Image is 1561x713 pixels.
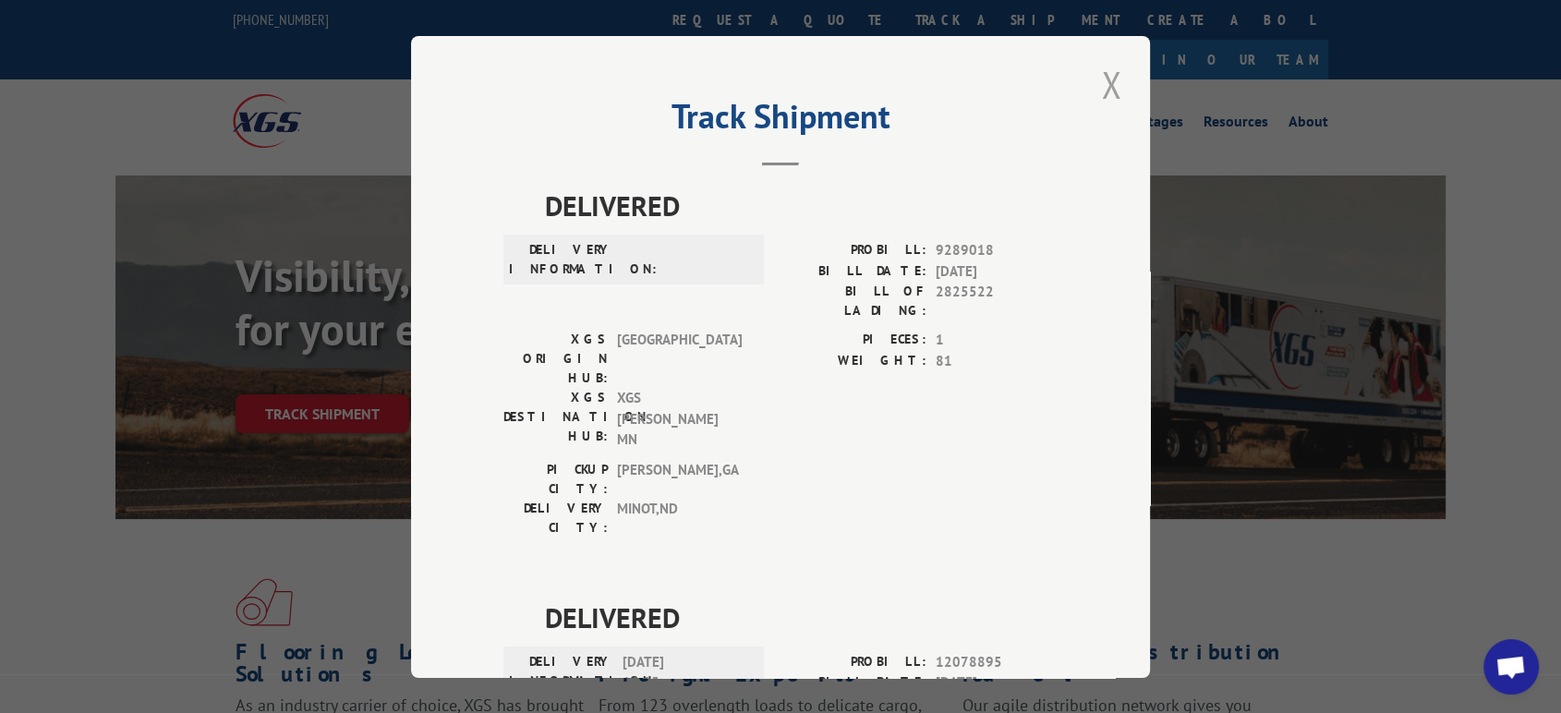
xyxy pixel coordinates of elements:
[509,240,613,279] label: DELIVERY INFORMATION:
[936,350,1058,371] span: 81
[545,185,1058,226] span: DELIVERED
[617,330,742,388] span: [GEOGRAPHIC_DATA]
[503,459,608,498] label: PICKUP CITY:
[780,672,926,694] label: BILL DATE:
[503,498,608,537] label: DELIVERY CITY:
[503,330,608,388] label: XGS ORIGIN HUB:
[936,240,1058,261] span: 9289018
[780,282,926,320] label: BILL OF LADING:
[936,260,1058,282] span: [DATE]
[780,350,926,371] label: WEIGHT:
[780,260,926,282] label: BILL DATE:
[780,651,926,672] label: PROBILL:
[936,330,1058,351] span: 1
[1483,639,1539,695] a: Open chat
[936,651,1058,672] span: 12078895
[780,240,926,261] label: PROBILL:
[503,103,1058,139] h2: Track Shipment
[780,330,926,351] label: PIECES:
[936,672,1058,694] span: [DATE]
[617,459,742,498] span: [PERSON_NAME] , GA
[936,282,1058,320] span: 2825522
[503,388,608,451] label: XGS DESTINATION HUB:
[617,388,742,451] span: XGS [PERSON_NAME] MN
[545,596,1058,637] span: DELIVERED
[617,498,742,537] span: MINOT , ND
[1095,59,1127,110] button: Close modal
